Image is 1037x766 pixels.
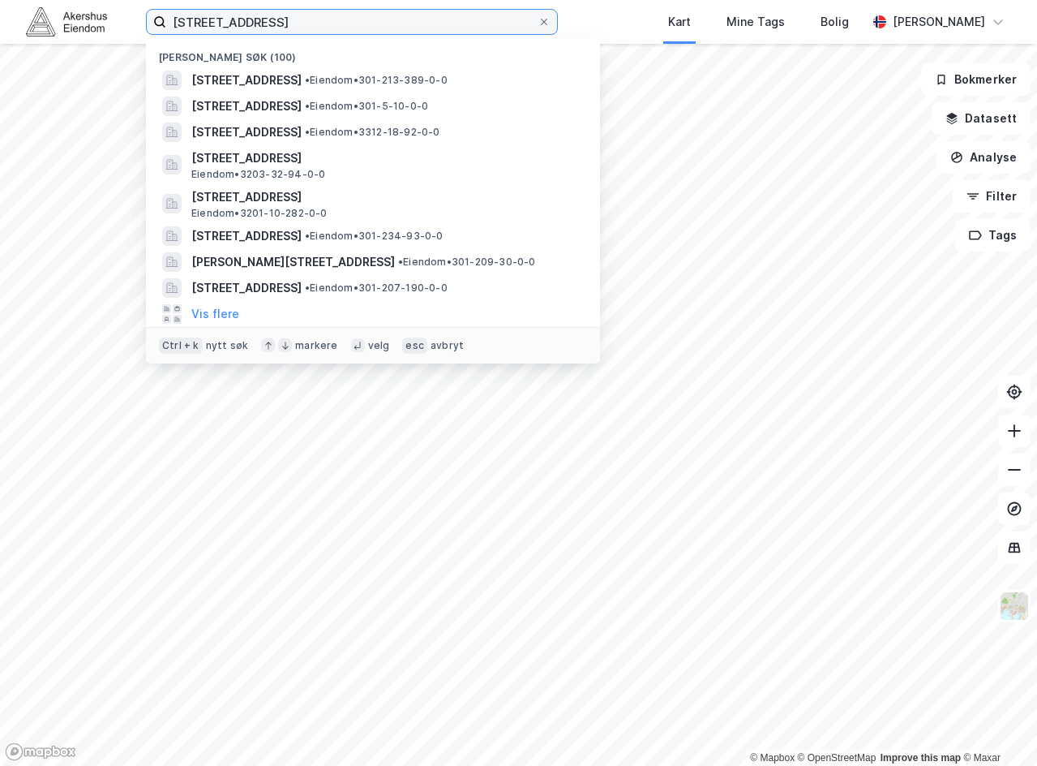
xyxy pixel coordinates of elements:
span: • [305,282,310,294]
span: [STREET_ADDRESS] [191,71,302,90]
div: Kontrollprogram for chat [956,688,1037,766]
img: Z [999,591,1030,622]
span: Eiendom • 3203-32-94-0-0 [191,168,325,181]
div: Kart [668,12,691,32]
button: Bokmerker [921,63,1031,96]
span: Eiendom • 301-213-389-0-0 [305,74,448,87]
button: Datasett [932,102,1031,135]
div: esc [402,338,427,354]
a: Mapbox homepage [5,742,76,761]
div: markere [295,339,337,352]
div: avbryt [431,339,464,352]
span: Eiendom • 301-209-30-0-0 [398,256,536,269]
button: Analyse [936,141,1031,174]
button: Filter [953,180,1031,213]
span: • [398,256,403,268]
span: Eiendom • 301-207-190-0-0 [305,282,448,295]
button: Vis flere [191,304,239,324]
iframe: Chat Widget [956,688,1037,766]
span: Eiendom • 3201-10-282-0-0 [191,207,328,220]
input: Søk på adresse, matrikkel, gårdeiere, leietakere eller personer [166,10,538,34]
span: Eiendom • 3312-18-92-0-0 [305,126,440,139]
div: nytt søk [206,339,249,352]
span: • [305,126,310,138]
span: Eiendom • 301-5-10-0-0 [305,100,428,113]
span: Eiendom • 301-234-93-0-0 [305,230,444,243]
button: Tags [955,219,1031,252]
img: akershus-eiendom-logo.9091f326c980b4bce74ccdd9f866810c.svg [26,7,107,36]
span: • [305,230,310,242]
div: Ctrl + k [159,338,203,354]
a: Improve this map [881,752,961,764]
span: [STREET_ADDRESS] [191,278,302,298]
div: Bolig [821,12,849,32]
span: [STREET_ADDRESS] [191,226,302,246]
div: [PERSON_NAME] søk (100) [146,38,600,67]
span: [PERSON_NAME][STREET_ADDRESS] [191,252,395,272]
div: [PERSON_NAME] [893,12,985,32]
div: Mine Tags [726,12,785,32]
span: • [305,74,310,86]
div: velg [368,339,390,352]
span: [STREET_ADDRESS] [191,148,581,168]
a: Mapbox [750,752,795,764]
span: [STREET_ADDRESS] [191,187,581,207]
span: [STREET_ADDRESS] [191,97,302,116]
span: • [305,100,310,112]
a: OpenStreetMap [798,752,876,764]
span: [STREET_ADDRESS] [191,123,302,142]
